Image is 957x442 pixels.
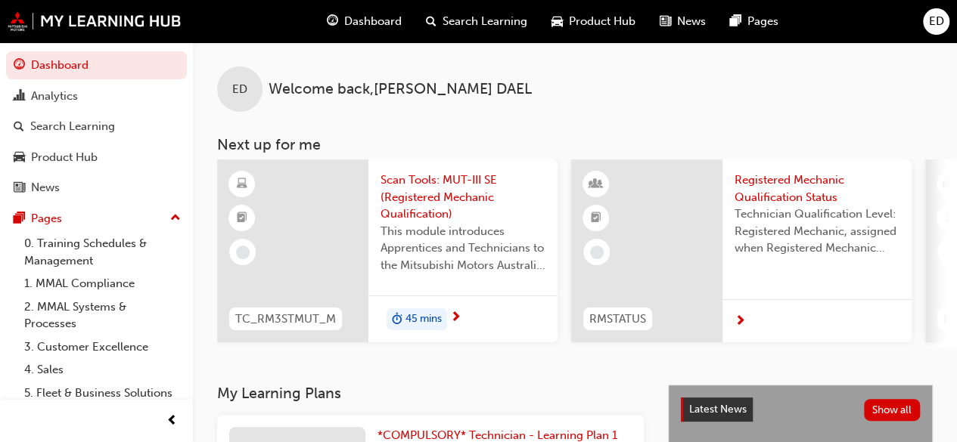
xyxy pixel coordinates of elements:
[237,209,247,228] span: booktick-icon
[6,174,187,202] a: News
[6,51,187,79] a: Dashboard
[344,13,402,30] span: Dashboard
[591,209,601,228] span: booktick-icon
[923,8,949,35] button: ED
[30,118,115,135] div: Search Learning
[443,13,527,30] span: Search Learning
[18,358,187,382] a: 4. Sales
[237,175,247,194] span: learningResourceType_ELEARNING-icon
[378,428,617,442] span: *COMPULSORY* Technician - Learning Plan 1
[569,13,635,30] span: Product Hub
[232,81,247,98] span: ED
[6,48,187,205] button: DashboardAnalyticsSearch LearningProduct HubNews
[681,397,920,422] a: Latest NewsShow all
[217,385,644,402] h3: My Learning Plans
[18,232,187,272] a: 0. Training Schedules & Management
[6,82,187,110] a: Analytics
[6,205,187,233] button: Pages
[450,311,461,325] span: next-icon
[327,12,338,31] span: guage-icon
[552,12,563,31] span: car-icon
[170,209,181,228] span: up-icon
[14,181,25,195] span: news-icon
[14,90,25,104] span: chart-icon
[735,172,900,206] span: Registered Mechanic Qualification Status
[31,210,62,227] div: Pages
[8,11,182,31] img: mmal
[18,272,187,295] a: 1. MMAL Compliance
[426,12,437,31] span: search-icon
[235,311,336,328] span: TC_RM3STMUT_M
[689,403,747,416] span: Latest News
[18,295,187,335] a: 2. MMAL Systems & Processes
[269,81,532,98] span: Welcome back , [PERSON_NAME] DAEL
[217,159,558,342] a: TC_RM3STMUT_MScan Tools: MUT-III SE (Registered Mechanic Qualification)This module introduces App...
[18,335,187,359] a: 3. Customer Excellence
[590,246,604,259] span: learningRecordVerb_NONE-icon
[718,6,791,37] a: pages-iconPages
[166,412,178,431] span: prev-icon
[405,311,442,328] span: 45 mins
[735,315,746,329] span: next-icon
[381,172,545,223] span: Scan Tools: MUT-III SE (Registered Mechanic Qualification)
[392,310,402,329] span: duration-icon
[14,151,25,165] span: car-icon
[929,13,944,30] span: ED
[730,12,741,31] span: pages-icon
[945,209,955,228] span: booktick-icon
[660,12,671,31] span: news-icon
[193,136,957,153] h3: Next up for me
[6,144,187,172] a: Product Hub
[591,175,601,194] span: learningResourceType_INSTRUCTOR_LED-icon
[747,13,778,30] span: Pages
[31,149,98,166] div: Product Hub
[677,13,706,30] span: News
[18,382,187,405] a: 5. Fleet & Business Solutions
[539,6,648,37] a: car-iconProduct Hub
[945,175,955,194] span: learningResourceType_INSTRUCTOR_LED-icon
[14,212,25,226] span: pages-icon
[14,120,24,134] span: search-icon
[571,159,912,342] a: RMSTATUSRegistered Mechanic Qualification StatusTechnician Qualification Level: Registered Mechan...
[6,113,187,141] a: Search Learning
[589,311,646,328] span: RMSTATUS
[31,179,60,196] div: News
[864,399,921,421] button: Show all
[381,223,545,274] span: This module introduces Apprentices and Technicians to the Mitsubishi Motors Australia MUT-III SE ...
[648,6,718,37] a: news-iconNews
[14,59,25,73] span: guage-icon
[31,88,78,105] div: Analytics
[315,6,414,37] a: guage-iconDashboard
[735,206,900,257] span: Technician Qualification Level: Registered Mechanic, assigned when Registered Mechanic modules ha...
[236,246,250,259] span: learningRecordVerb_NONE-icon
[414,6,539,37] a: search-iconSearch Learning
